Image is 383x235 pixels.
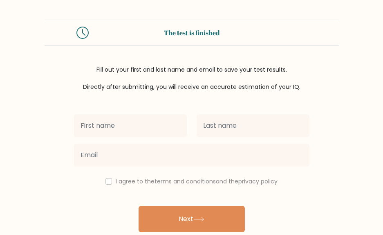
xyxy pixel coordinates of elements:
input: Email [74,144,309,167]
a: privacy policy [238,177,278,185]
label: I agree to the and the [116,177,278,185]
button: Next [139,206,245,232]
div: The test is finished [99,28,285,38]
input: First name [74,114,187,137]
a: terms and conditions [155,177,216,185]
div: Fill out your first and last name and email to save your test results. Directly after submitting,... [45,66,339,91]
input: Last name [197,114,309,137]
